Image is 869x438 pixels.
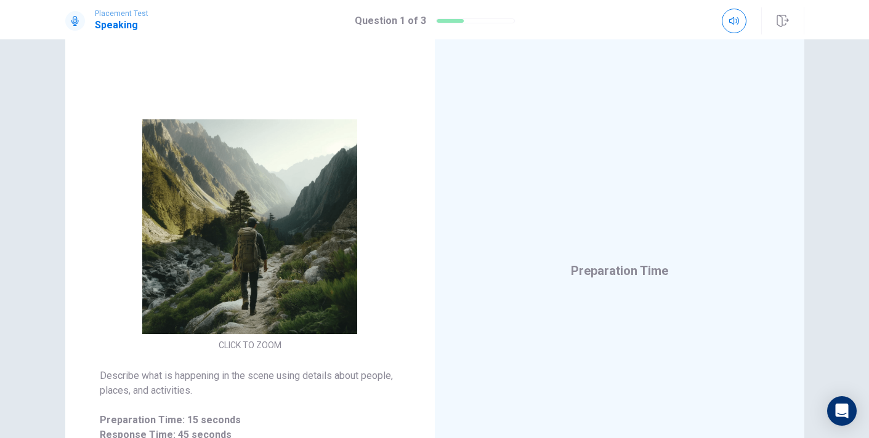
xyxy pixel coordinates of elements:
div: Open Intercom Messenger [827,396,857,426]
img: [object Object] [132,119,368,334]
span: Preparation Time: 15 seconds [100,413,400,428]
button: CLICK TO ZOOM [214,336,286,354]
span: Preparation Time [571,263,668,278]
h1: Question 1 of 3 [355,14,426,28]
span: Describe what is happening in the scene using details about people, places, and activities. [100,368,400,398]
h1: Speaking [95,18,148,33]
span: Placement Test [95,9,148,18]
